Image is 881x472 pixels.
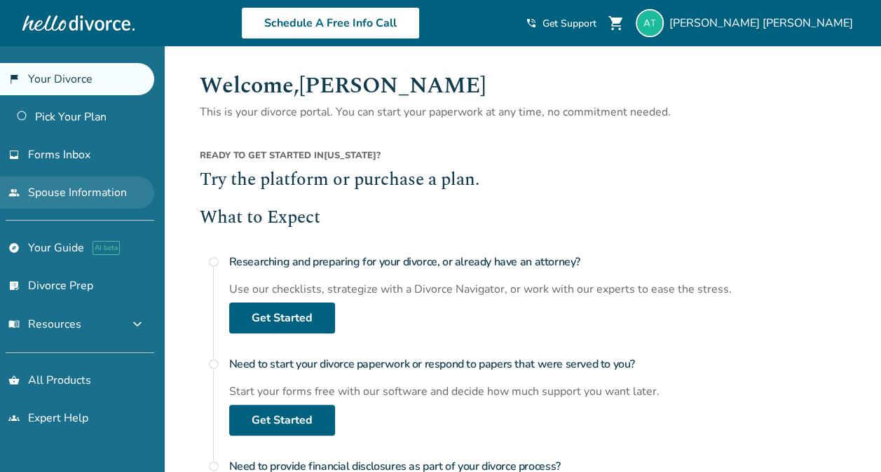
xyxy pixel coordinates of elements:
[200,149,324,162] span: Ready to get started in
[608,15,624,32] span: shopping_cart
[8,280,20,291] span: list_alt_check
[542,17,596,30] span: Get Support
[8,149,20,160] span: inbox
[526,17,596,30] a: phone_in_talkGet Support
[229,248,850,276] h4: Researching and preparing for your divorce, or already have an attorney?
[93,241,120,255] span: AI beta
[208,256,219,268] span: radio_button_unchecked
[8,242,20,254] span: explore
[811,405,881,472] iframe: Chat Widget
[8,412,20,424] span: groups
[636,9,664,37] img: amyetollefson@outlook.com
[8,375,20,386] span: shopping_basket
[8,319,20,330] span: menu_book
[8,74,20,85] span: flag_2
[129,316,146,333] span: expand_more
[229,350,850,378] h4: Need to start your divorce paperwork or respond to papers that were served to you?
[526,18,537,29] span: phone_in_talk
[200,103,850,121] p: This is your divorce portal. You can start your paperwork at any time, no commitment needed.
[229,303,335,333] a: Get Started
[208,359,219,370] span: radio_button_unchecked
[200,205,850,232] h2: What to Expect
[229,405,335,436] a: Get Started
[200,69,850,103] h1: Welcome, [PERSON_NAME]
[208,461,219,472] span: radio_button_unchecked
[28,147,90,162] span: Forms Inbox
[669,15,859,31] span: [PERSON_NAME] [PERSON_NAME]
[229,384,850,399] div: Start your forms free with our software and decide how much support you want later.
[200,167,850,194] h2: Try the platform or purchase a plan.
[229,282,850,297] div: Use our checklists, strategize with a Divorce Navigator, or work with our experts to ease the str...
[8,187,20,198] span: people
[200,149,850,167] div: [US_STATE] ?
[8,317,81,332] span: Resources
[241,7,420,39] a: Schedule A Free Info Call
